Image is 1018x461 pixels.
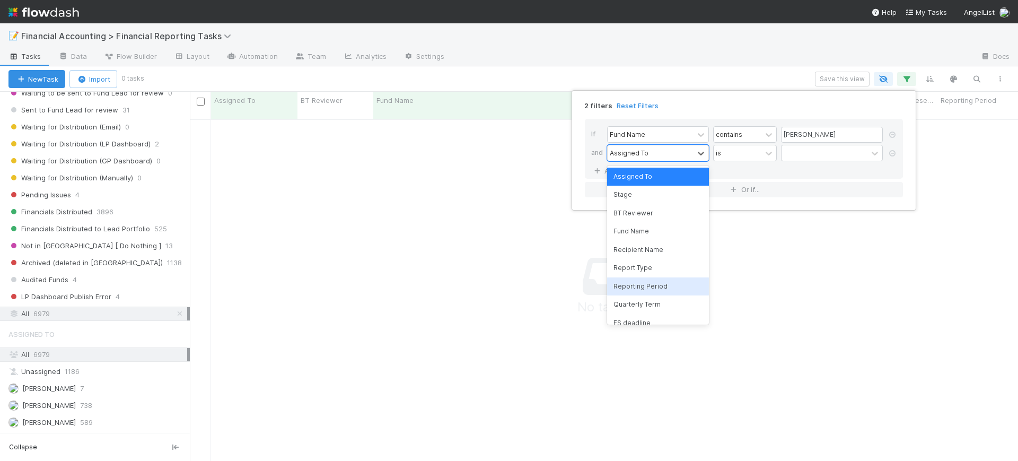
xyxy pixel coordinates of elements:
span: 2 filters [584,101,612,110]
div: Fund Name [607,222,709,240]
a: Reset Filters [617,101,659,110]
div: Report Type [607,259,709,277]
div: Assigned To [607,168,709,186]
div: BT Reviewer [607,204,709,222]
a: And.. [591,163,625,179]
div: is [716,148,721,158]
div: Reporting Period [607,277,709,295]
div: contains [716,129,742,139]
div: Quarterly Term [607,295,709,314]
div: and [591,145,607,163]
div: FS deadline [607,314,709,332]
div: Stage [607,186,709,204]
div: Assigned To [610,148,648,158]
div: If [591,126,607,145]
button: Or if... [585,182,903,197]
div: Fund Name [610,129,645,139]
div: Recipient Name [607,241,709,259]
